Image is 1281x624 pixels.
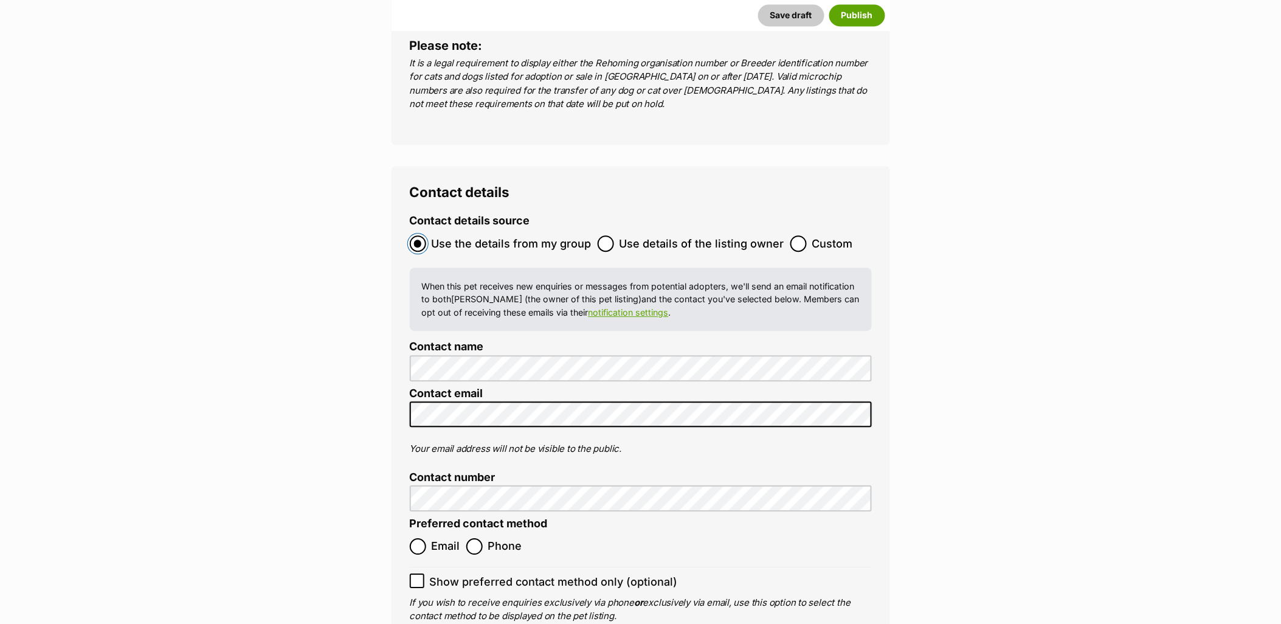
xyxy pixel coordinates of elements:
p: If you wish to receive enquiries exclusively via phone exclusively via email, use this option to ... [410,596,872,623]
span: [PERSON_NAME] (the owner of this pet listing) [452,294,642,304]
label: Preferred contact method [410,518,548,530]
a: notification settings [589,307,669,317]
p: When this pet receives new enquiries or messages from potential adopters, we'll send an email not... [422,280,860,319]
span: Show preferred contact method only (optional) [430,574,678,590]
span: Phone [488,538,522,555]
span: Contact details [410,184,510,200]
h4: Please note: [410,38,872,54]
p: Your email address will not be visible to the public. [410,442,872,456]
button: Publish [829,4,885,26]
span: Use the details from my group [432,235,592,252]
b: or [634,597,643,608]
button: Save draft [758,4,824,26]
p: It is a legal requirement to display either the Rehoming organisation number or Breeder identific... [410,57,872,111]
span: Use details of the listing owner [620,235,784,252]
span: Custom [812,235,853,252]
label: Contact name [410,341,872,353]
label: Contact email [410,387,872,400]
span: Email [432,538,460,555]
label: Contact details source [410,215,530,227]
label: Contact number [410,471,872,484]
